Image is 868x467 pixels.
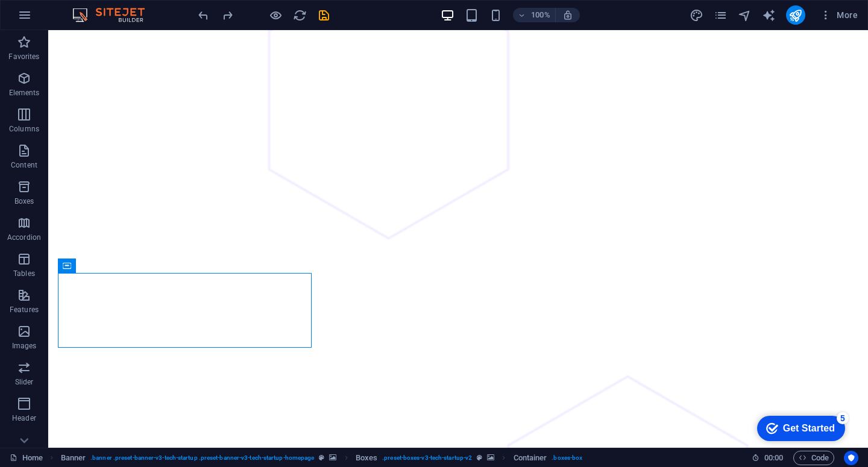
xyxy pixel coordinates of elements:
h6: 100% [531,8,550,22]
button: pages [714,8,728,22]
p: Columns [9,124,39,134]
i: Publish [788,8,802,22]
p: Images [12,341,37,351]
span: . preset-boxes-v3-tech-startup-v2 [382,451,472,465]
div: Get Started 5 items remaining, 0% complete [10,6,98,31]
p: Boxes [14,196,34,206]
i: This element is a customizable preset [319,454,324,461]
i: Save (Ctrl+S) [317,8,331,22]
div: Get Started [36,13,87,24]
i: This element contains a background [329,454,336,461]
i: AI Writer [762,8,776,22]
button: text_generator [762,8,776,22]
span: More [820,9,858,21]
span: . banner .preset-banner-v3-tech-startup .preset-banner-v3-tech-startup-homepage [90,451,314,465]
button: reload [292,8,307,22]
i: Pages (Ctrl+Alt+S) [714,8,728,22]
i: Navigator [738,8,752,22]
img: Editor Logo [69,8,160,22]
i: This element contains a background [487,454,494,461]
div: 5 [89,2,101,14]
p: Header [12,413,36,423]
p: Features [10,305,39,315]
span: Click to select. Double-click to edit [514,451,547,465]
i: On resize automatically adjust zoom level to fit chosen device. [562,10,573,20]
span: Click to select. Double-click to edit [356,451,377,465]
i: Redo: Move elements (Ctrl+Y, ⌘+Y) [221,8,234,22]
button: redo [220,8,234,22]
button: publish [786,5,805,25]
button: design [690,8,704,22]
button: Usercentrics [844,451,858,465]
i: Design (Ctrl+Alt+Y) [690,8,703,22]
nav: breadcrumb [61,451,583,465]
p: Slider [15,377,34,387]
i: This element is a customizable preset [477,454,482,461]
button: undo [196,8,210,22]
span: Click to select. Double-click to edit [61,451,86,465]
span: . boxes-box [552,451,582,465]
button: 100% [513,8,556,22]
span: Code [799,451,829,465]
button: More [815,5,863,25]
p: Tables [13,269,35,278]
span: : [773,453,775,462]
i: Undo: Move elements (Ctrl+Z) [197,8,210,22]
p: Content [11,160,37,170]
a: Click to cancel selection. Double-click to open Pages [10,451,43,465]
p: Favorites [8,52,39,61]
p: Elements [9,88,40,98]
button: Code [793,451,834,465]
h6: Session time [752,451,784,465]
span: 00 00 [764,451,783,465]
button: navigator [738,8,752,22]
button: save [316,8,331,22]
p: Accordion [7,233,41,242]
